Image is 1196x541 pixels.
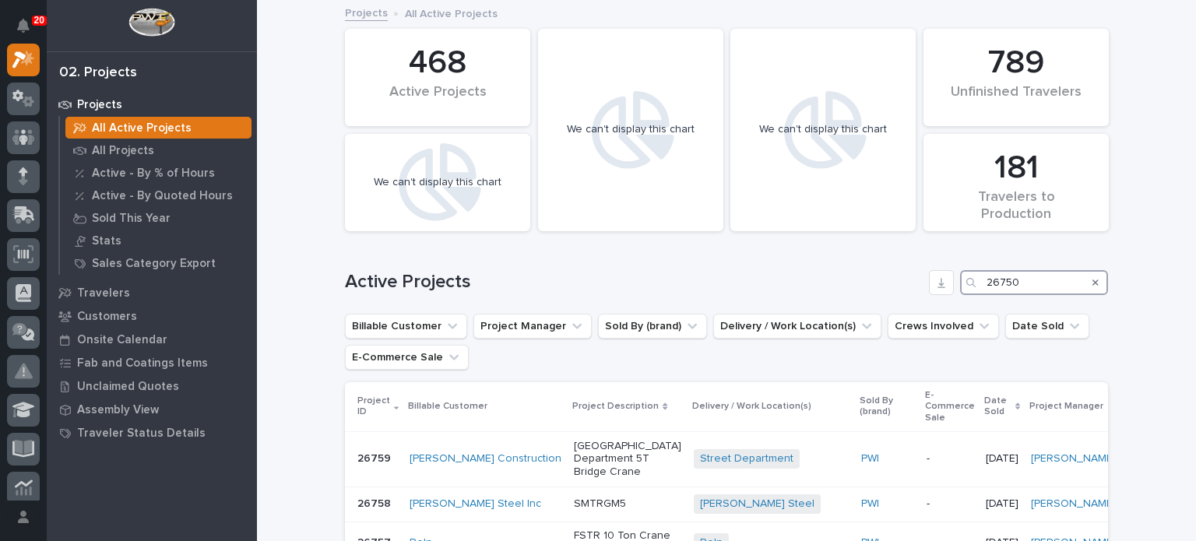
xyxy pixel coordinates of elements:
[128,8,174,37] img: Workspace Logo
[888,314,999,339] button: Crews Involved
[408,398,487,415] p: Billable Customer
[700,452,793,465] a: Street Department
[759,123,887,136] div: We can't display this chart
[950,189,1082,222] div: Travelers to Production
[47,328,257,351] a: Onsite Calendar
[410,452,561,465] a: [PERSON_NAME] Construction
[574,497,681,511] p: SMTRGM5
[1005,314,1089,339] button: Date Sold
[345,314,467,339] button: Billable Customer
[357,392,390,421] p: Project ID
[92,167,215,181] p: Active - By % of Hours
[473,314,592,339] button: Project Manager
[92,212,171,226] p: Sold This Year
[861,452,879,465] a: PWI
[77,286,130,300] p: Travelers
[77,310,137,324] p: Customers
[77,333,167,347] p: Onsite Calendar
[405,4,498,21] p: All Active Projects
[92,121,192,135] p: All Active Projects
[1031,497,1116,511] a: [PERSON_NAME]
[92,189,233,203] p: Active - By Quoted Hours
[60,230,257,251] a: Stats
[47,351,257,374] a: Fab and Coatings Items
[574,440,681,479] p: [GEOGRAPHIC_DATA] Department 5T Bridge Crane
[374,176,501,189] div: We can't display this chart
[410,497,541,511] a: [PERSON_NAME] Steel Inc
[371,84,504,117] div: Active Projects
[986,497,1018,511] p: [DATE]
[927,452,973,465] p: -
[925,387,975,427] p: E-Commerce Sale
[357,494,394,511] p: 26758
[34,15,44,26] p: 20
[567,123,695,136] div: We can't display this chart
[986,452,1018,465] p: [DATE]
[59,65,137,82] div: 02. Projects
[92,257,216,271] p: Sales Category Export
[1031,452,1116,465] a: [PERSON_NAME]
[860,392,916,421] p: Sold By (brand)
[47,421,257,444] a: Traveler Status Details
[345,271,923,293] h1: Active Projects
[60,162,257,184] a: Active - By % of Hours
[77,98,122,112] p: Projects
[77,403,159,417] p: Assembly View
[861,497,879,511] a: PWI
[47,304,257,328] a: Customers
[19,19,40,44] div: Notifications20
[77,427,206,441] p: Traveler Status Details
[77,380,179,394] p: Unclaimed Quotes
[692,398,811,415] p: Delivery / Work Location(s)
[950,44,1082,83] div: 789
[371,44,504,83] div: 468
[345,345,469,370] button: E-Commerce Sale
[60,117,257,139] a: All Active Projects
[984,392,1011,421] p: Date Sold
[60,139,257,161] a: All Projects
[927,497,973,511] p: -
[1029,398,1103,415] p: Project Manager
[357,449,394,465] p: 26759
[598,314,707,339] button: Sold By (brand)
[47,281,257,304] a: Travelers
[950,149,1082,188] div: 181
[77,357,208,371] p: Fab and Coatings Items
[47,398,257,421] a: Assembly View
[345,3,388,21] a: Projects
[47,374,257,398] a: Unclaimed Quotes
[60,184,257,206] a: Active - By Quoted Hours
[47,93,257,116] a: Projects
[700,497,814,511] a: [PERSON_NAME] Steel
[60,207,257,229] a: Sold This Year
[92,234,121,248] p: Stats
[92,144,154,158] p: All Projects
[713,314,881,339] button: Delivery / Work Location(s)
[950,84,1082,117] div: Unfinished Travelers
[7,9,40,42] button: Notifications
[572,398,659,415] p: Project Description
[60,252,257,274] a: Sales Category Export
[960,270,1108,295] input: Search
